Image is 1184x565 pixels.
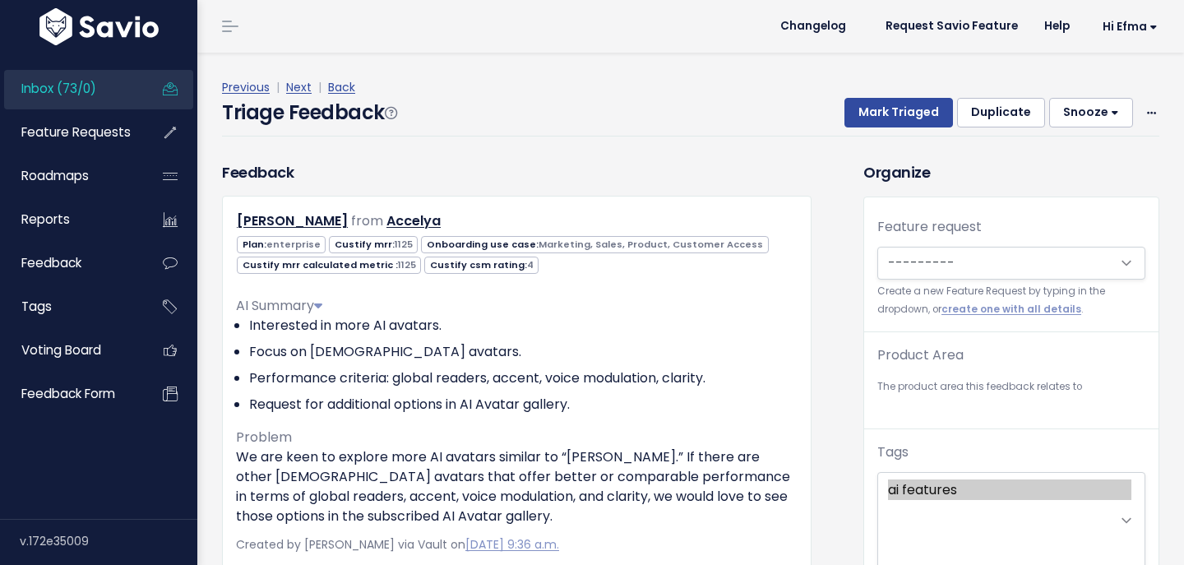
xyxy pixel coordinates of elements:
a: Back [328,79,355,95]
span: Roadmaps [21,167,89,184]
span: 1125 [395,238,413,251]
a: Feedback form [4,375,136,413]
img: logo-white.9d6f32f41409.svg [35,8,163,45]
span: Feedback [21,254,81,271]
button: Snooze [1049,98,1133,127]
span: Feature Requests [21,123,131,141]
span: Custify csm rating: [424,257,539,274]
label: Product Area [877,345,964,365]
a: Tags [4,288,136,326]
a: Previous [222,79,270,95]
span: 1125 [398,258,416,271]
small: Create a new Feature Request by typing in the dropdown, or . [877,283,1145,318]
span: 4 [527,258,534,271]
span: Onboarding use case: [421,236,768,253]
span: Plan: [237,236,326,253]
span: Marketing, Sales, Product, Customer Access [539,238,763,251]
h4: Triage Feedback [222,98,396,127]
span: Reports [21,211,70,228]
span: Changelog [780,21,846,32]
div: v.172e35009 [20,520,197,563]
span: Created by [PERSON_NAME] via Vault on [236,536,559,553]
span: Problem [236,428,292,447]
span: from [351,211,383,230]
a: Request Savio Feature [872,14,1031,39]
a: create one with all details [941,303,1081,316]
span: Voting Board [21,341,101,359]
a: Voting Board [4,331,136,369]
li: Interested in more AI avatars. [249,316,798,336]
span: Hi Efma [1103,21,1158,33]
option: ai features [888,479,1131,500]
label: Feature request [877,217,982,237]
h3: Organize [863,161,1159,183]
a: Hi Efma [1083,14,1171,39]
a: Next [286,79,312,95]
a: [DATE] 9:36 a.m. [465,536,559,553]
li: Performance criteria: global readers, accent, voice modulation, clarity. [249,368,798,388]
p: We are keen to explore more AI avatars similar to “[PERSON_NAME].” If there are other [DEMOGRAPHI... [236,447,798,526]
a: Roadmaps [4,157,136,195]
li: Request for additional options in AI Avatar gallery. [249,395,798,414]
a: Feature Requests [4,113,136,151]
li: Focus on [DEMOGRAPHIC_DATA] avatars. [249,342,798,362]
button: Duplicate [957,98,1045,127]
a: Help [1031,14,1083,39]
label: Tags [877,442,909,462]
span: | [315,79,325,95]
small: The product area this feedback relates to [877,378,1145,396]
span: Custify mrr: [329,236,418,253]
span: | [273,79,283,95]
h3: Feedback [222,161,294,183]
a: Reports [4,201,136,239]
span: Tags [21,298,52,315]
span: Custify mrr calculated metric : [237,257,421,274]
a: Feedback [4,244,136,282]
span: Inbox (73/0) [21,80,96,97]
span: enterprise [266,238,321,251]
a: Inbox (73/0) [4,70,136,108]
span: AI Summary [236,296,322,315]
span: Feedback form [21,385,115,402]
button: Mark Triaged [844,98,953,127]
a: Accelya [386,211,441,230]
a: [PERSON_NAME] [237,211,348,230]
